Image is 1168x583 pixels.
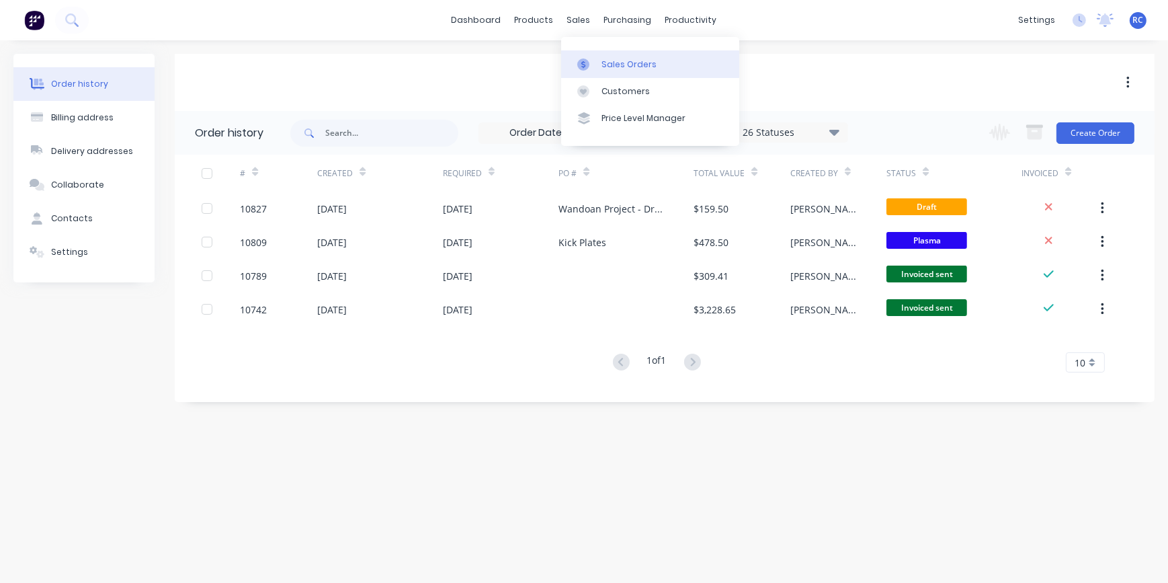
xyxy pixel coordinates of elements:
[886,155,1021,192] div: Status
[51,78,108,90] div: Order history
[317,303,347,317] div: [DATE]
[13,168,155,202] button: Collaborate
[790,155,887,192] div: Created By
[886,299,967,316] span: Invoiced sent
[317,269,347,283] div: [DATE]
[560,10,597,30] div: sales
[1133,14,1144,26] span: RC
[694,167,745,180] div: Total Value
[694,269,728,283] div: $309.41
[51,145,133,157] div: Delivery addresses
[13,235,155,269] button: Settings
[195,125,263,141] div: Order history
[445,10,508,30] a: dashboard
[886,198,967,215] span: Draft
[694,235,728,249] div: $478.50
[558,202,667,216] div: Wandoan Project - Drop Down Boxes and Kick Plates
[558,167,577,180] div: PO #
[790,303,860,317] div: [PERSON_NAME]
[240,269,267,283] div: 10789
[51,112,114,124] div: Billing address
[51,212,93,225] div: Contacts
[443,155,558,192] div: Required
[1075,356,1085,370] span: 10
[443,269,472,283] div: [DATE]
[647,353,667,373] div: 1 of 1
[790,167,838,180] div: Created By
[13,101,155,134] button: Billing address
[886,167,916,180] div: Status
[659,10,724,30] div: productivity
[561,105,739,132] a: Price Level Manager
[317,202,347,216] div: [DATE]
[443,202,472,216] div: [DATE]
[325,120,458,147] input: Search...
[443,303,472,317] div: [DATE]
[317,155,443,192] div: Created
[561,78,739,105] a: Customers
[51,179,104,191] div: Collaborate
[508,10,560,30] div: products
[479,123,592,143] input: Order Date
[13,67,155,101] button: Order history
[1021,167,1058,180] div: Invoiced
[1011,10,1062,30] div: settings
[694,202,728,216] div: $159.50
[240,303,267,317] div: 10742
[443,167,482,180] div: Required
[240,235,267,249] div: 10809
[13,134,155,168] button: Delivery addresses
[240,167,245,180] div: #
[13,202,155,235] button: Contacts
[558,235,606,249] div: Kick Plates
[694,155,790,192] div: Total Value
[601,85,650,98] div: Customers
[886,232,967,249] span: Plasma
[317,167,353,180] div: Created
[790,235,860,249] div: [PERSON_NAME]
[1021,155,1099,192] div: Invoiced
[790,269,860,283] div: [PERSON_NAME]
[317,235,347,249] div: [DATE]
[735,125,847,140] div: 26 Statuses
[51,246,88,258] div: Settings
[1056,122,1134,144] button: Create Order
[601,112,685,124] div: Price Level Manager
[790,202,860,216] div: [PERSON_NAME]
[597,10,659,30] div: purchasing
[24,10,44,30] img: Factory
[561,50,739,77] a: Sales Orders
[240,155,317,192] div: #
[443,235,472,249] div: [DATE]
[886,266,967,282] span: Invoiced sent
[240,202,267,216] div: 10827
[694,303,736,317] div: $3,228.65
[601,59,657,71] div: Sales Orders
[558,155,694,192] div: PO #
